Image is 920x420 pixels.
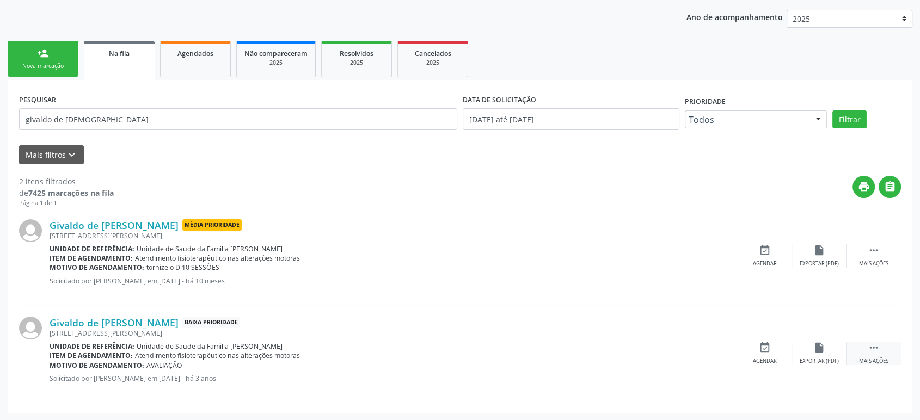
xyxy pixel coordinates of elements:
[146,361,182,370] span: AVALIAÇÃO
[813,342,825,354] i: insert_drive_file
[19,199,114,208] div: Página 1 de 1
[753,357,777,365] div: Agendar
[50,361,144,370] b: Motivo de agendamento:
[689,114,805,125] span: Todos
[50,254,133,263] b: Item de agendamento:
[759,342,771,354] i: event_available
[109,49,130,58] span: Na fila
[463,108,679,130] input: Selecione um intervalo
[859,357,888,365] div: Mais ações
[868,342,880,354] i: 
[19,108,457,130] input: Nome, CNS
[50,219,179,231] a: Givaldo de [PERSON_NAME]
[50,244,134,254] b: Unidade de referência:
[182,317,240,329] span: Baixa Prioridade
[406,59,460,67] div: 2025
[686,10,783,23] p: Ano de acompanhamento
[28,188,114,198] strong: 7425 marcações na fila
[685,94,726,110] label: Prioridade
[177,49,213,58] span: Agendados
[50,374,738,383] p: Solicitado por [PERSON_NAME] em [DATE] - há 3 anos
[884,181,896,193] i: 
[146,263,219,272] span: tornizelo D 10 SESSÕES
[868,244,880,256] i: 
[759,244,771,256] i: event_available
[135,254,300,263] span: Atendimento fisioterapêutico nas alterações motoras
[19,176,114,187] div: 2 itens filtrados
[50,231,738,240] div: [STREET_ADDRESS][PERSON_NAME]
[753,260,777,268] div: Agendar
[858,181,870,193] i: print
[832,110,867,129] button: Filtrar
[50,342,134,351] b: Unidade de referência:
[852,176,875,198] button: print
[19,187,114,199] div: de
[244,49,308,58] span: Não compareceram
[137,244,283,254] span: Unidade de Saude da Familia [PERSON_NAME]
[50,317,179,329] a: Givaldo de [PERSON_NAME]
[135,351,300,360] span: Atendimento fisioterapêutico nas alterações motoras
[137,342,283,351] span: Unidade de Saude da Familia [PERSON_NAME]
[340,49,373,58] span: Resolvidos
[879,176,901,198] button: 
[800,357,839,365] div: Exportar (PDF)
[66,149,78,161] i: keyboard_arrow_down
[19,145,84,164] button: Mais filtroskeyboard_arrow_down
[813,244,825,256] i: insert_drive_file
[16,62,70,70] div: Nova marcação
[329,59,384,67] div: 2025
[19,317,42,339] img: img
[182,219,242,231] span: Média Prioridade
[800,260,839,268] div: Exportar (PDF)
[50,329,738,338] div: [STREET_ADDRESS][PERSON_NAME]
[859,260,888,268] div: Mais ações
[37,47,49,59] div: person_add
[50,263,144,272] b: Motivo de agendamento:
[50,276,738,286] p: Solicitado por [PERSON_NAME] em [DATE] - há 10 meses
[415,49,451,58] span: Cancelados
[50,351,133,360] b: Item de agendamento:
[19,219,42,242] img: img
[244,59,308,67] div: 2025
[463,91,536,108] label: DATA DE SOLICITAÇÃO
[19,91,56,108] label: PESQUISAR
